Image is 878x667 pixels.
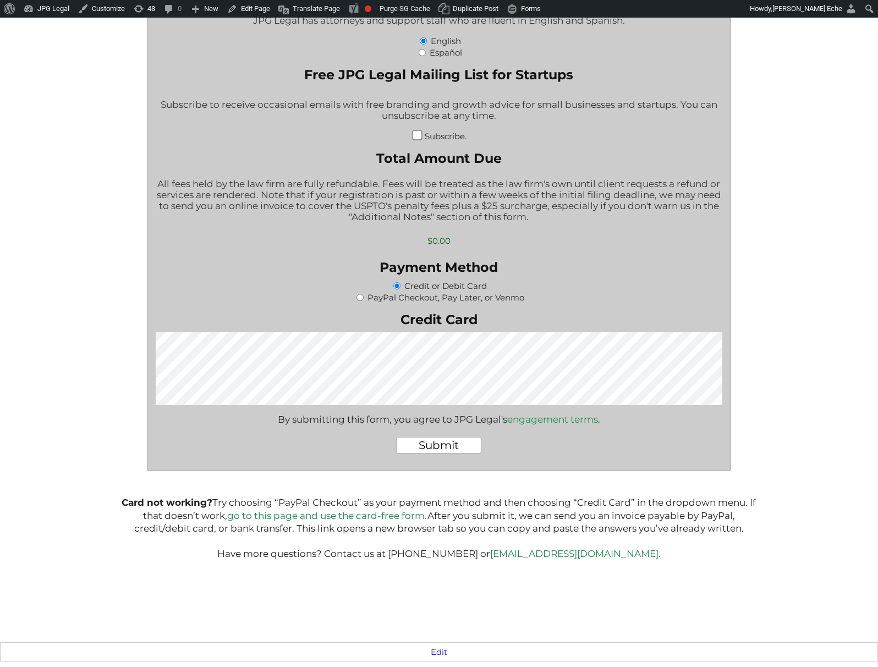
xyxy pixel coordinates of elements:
label: Subscribe. [425,131,467,141]
label: English [431,36,461,46]
b: Card not working? [122,497,212,508]
label: Credit Card [156,311,723,327]
input: Submit [396,437,481,453]
legend: Payment Method [380,259,498,275]
legend: Free JPG Legal Mailing List for Startups [304,67,573,83]
a: Edit [431,647,447,657]
div: By submitting this form, you agree to JPG Legal's . [278,414,600,425]
label: Total Amount Due [156,150,723,166]
a: go to this page and use the card-free form. [227,510,427,521]
div: All fees held by the law firm are fully refundable. Fees will be treated as the law firm's own un... [156,171,723,231]
label: PayPal Checkout, Pay Later, or Venmo [367,292,524,303]
div: Subscribe to receive occasional emails with free branding and growth advice for small businesses ... [156,92,723,130]
div: JPG Legal has attorneys and support staff who are fluent in English and Spanish. [156,8,723,35]
div: Focus keyphrase not set [365,6,371,12]
a: engagement terms [507,414,598,425]
label: Español [430,47,462,58]
a: [EMAIL_ADDRESS][DOMAIN_NAME]. [490,548,661,559]
span: [PERSON_NAME] Eche [772,4,842,13]
label: Credit or Debit Card [404,281,487,291]
p: Try choosing “PayPal Checkout” as your payment method and then choosing “Credit Card” in the drop... [114,496,764,560]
